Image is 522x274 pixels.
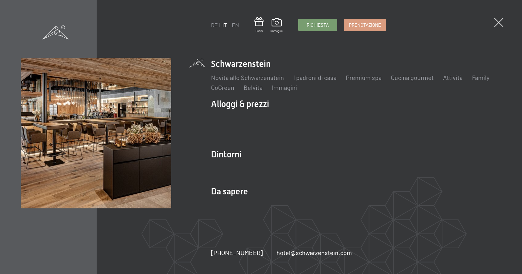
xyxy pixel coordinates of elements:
a: hotel@schwarzenstein.com [277,248,352,257]
span: Buoni [254,29,263,33]
a: Family [472,74,489,81]
a: Prenotazione [344,19,386,31]
a: Immagini [270,18,283,33]
a: GoGreen [211,84,234,91]
a: DE [211,21,218,28]
a: Novità allo Schwarzenstein [211,74,284,81]
a: Immagini [272,84,297,91]
span: Prenotazione [349,22,381,28]
span: [PHONE_NUMBER] [211,249,263,256]
a: Belvita [244,84,263,91]
a: [PHONE_NUMBER] [211,248,263,257]
a: Cucina gourmet [391,74,434,81]
span: Immagini [270,29,283,33]
a: Attività [443,74,463,81]
a: Premium spa [346,74,382,81]
a: I padroni di casa [293,74,337,81]
a: IT [222,21,227,28]
a: EN [232,21,239,28]
span: Richiesta [307,22,329,28]
a: Buoni [254,17,263,33]
a: Richiesta [299,19,337,31]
